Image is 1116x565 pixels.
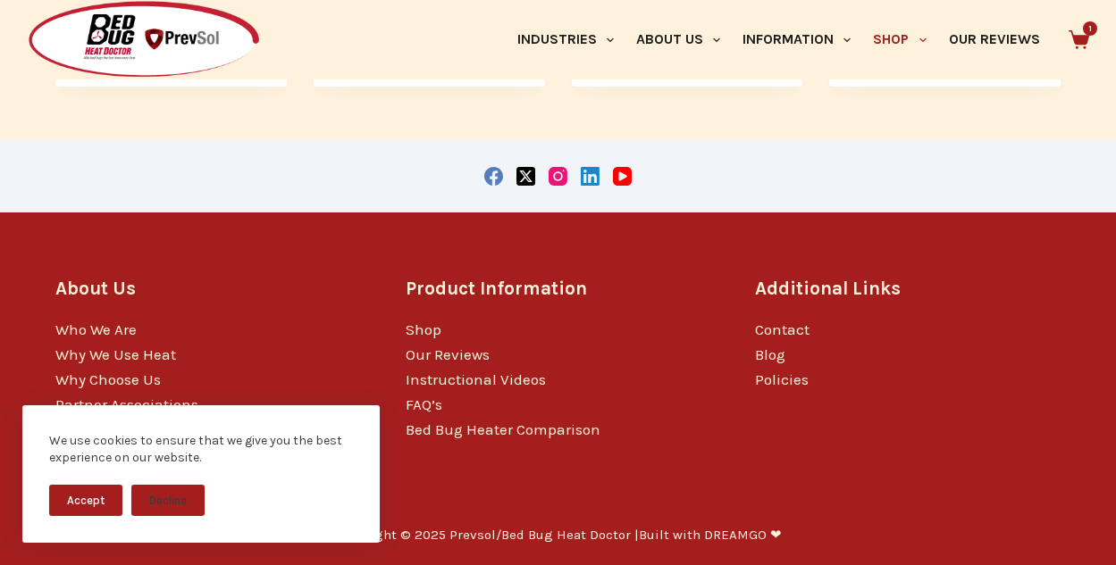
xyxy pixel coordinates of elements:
[484,167,503,186] a: Facebook
[406,320,441,338] a: Shop
[1083,21,1097,36] span: 1
[55,275,360,303] h3: About Us
[755,275,1060,303] h3: Additional Links
[406,420,600,438] a: Bed Bug Heater Comparison
[49,485,122,516] button: Accept
[549,167,567,186] a: Instagram
[55,320,137,338] a: Who We Are
[55,345,176,363] a: Why We Use Heat
[639,527,782,543] a: Built with DREAMGO ❤
[335,527,782,544] p: Copyright © 2025 Prevsol/Bed Bug Heat Doctor |
[49,432,353,467] div: We use cookies to ensure that we give you the best experience on our website.
[755,345,785,363] a: Blog
[55,370,161,388] a: Why Choose Us
[581,167,600,186] a: LinkedIn
[406,345,490,363] a: Our Reviews
[406,395,442,413] a: FAQ’s
[516,167,535,186] a: X (Twitter)
[55,395,198,413] a: Partner Associations
[406,370,546,388] a: Instructional Videos
[406,275,710,303] h3: Product Information
[755,320,810,338] a: Contact
[131,485,205,516] button: Decline
[613,167,632,186] a: YouTube
[755,370,809,388] a: Policies
[14,7,68,61] button: Open LiveChat chat widget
